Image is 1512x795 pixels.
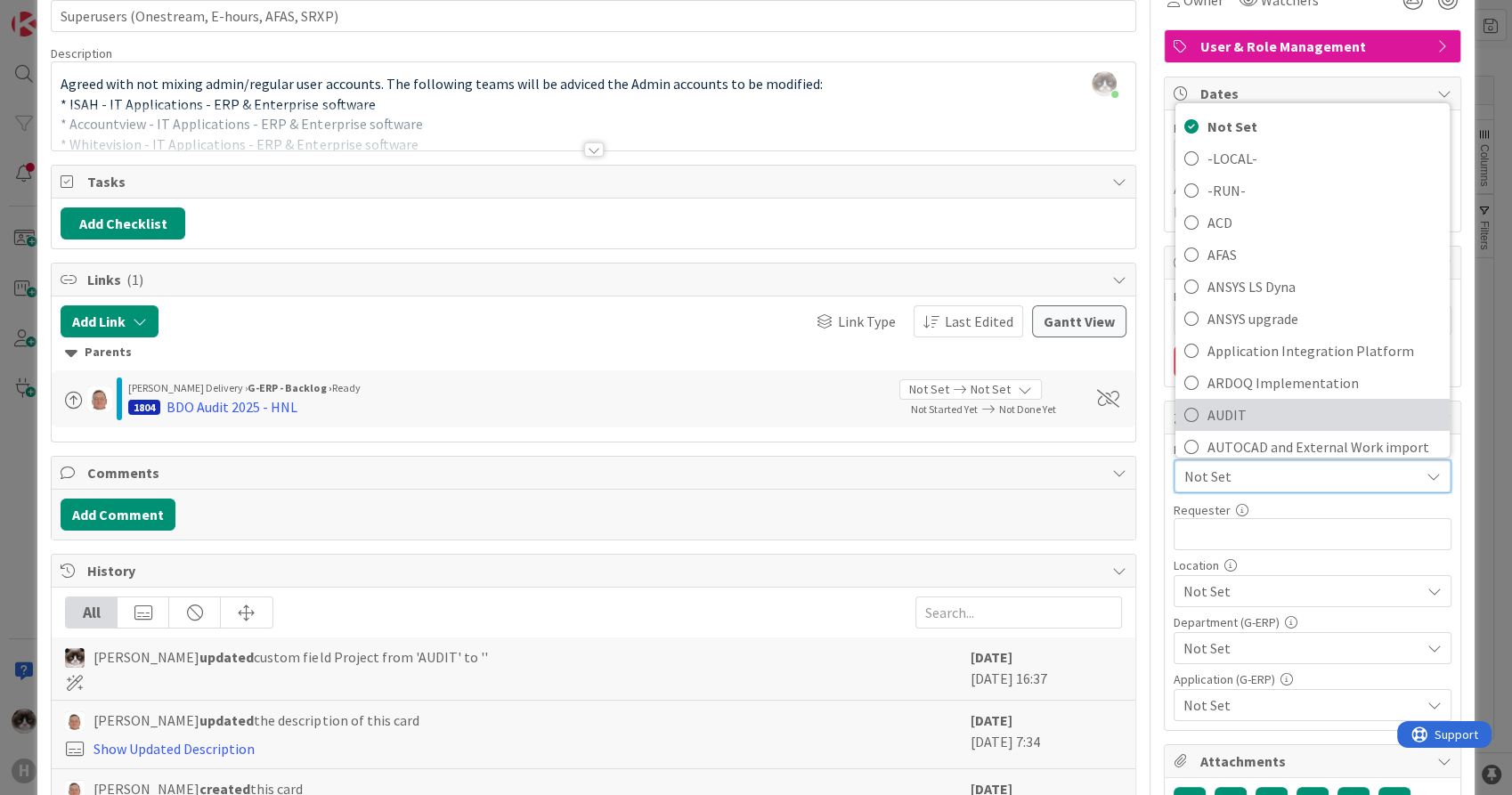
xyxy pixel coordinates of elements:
span: -LOCAL- [1207,145,1441,172]
button: Block [1174,345,1234,377]
span: Actual Dates [1174,181,1451,199]
b: updated [199,711,254,729]
button: Add Comment [61,499,175,531]
span: Not Set [1184,464,1410,489]
span: Tasks [87,171,1102,192]
div: Department (G-ERP) [1174,616,1451,629]
span: AUTOCAD and External Work import [1207,434,1441,460]
label: Requester [1174,502,1231,518]
span: Link Type [838,311,896,332]
span: Not Set [1183,637,1420,659]
span: Not Done Yet [999,402,1056,416]
span: Last Edited [945,311,1013,332]
span: AUDIT [1207,402,1441,428]
input: Search... [915,596,1122,629]
div: 1804 [128,400,160,415]
span: ( 1 ) [126,271,143,288]
span: History [87,560,1102,581]
span: User & Role Management [1200,36,1428,57]
span: Dates [1200,83,1428,104]
span: [PERSON_NAME] the description of this card [93,710,419,731]
span: Planned Dates [1174,119,1451,138]
div: Location [1174,559,1451,572]
none: ' [484,648,487,666]
a: AFAS [1175,239,1450,271]
span: ARDOQ Implementation [1207,369,1441,396]
a: -RUN- [1175,174,1450,207]
div: Application (G-ERP) [1174,673,1451,685]
span: Ready [331,381,360,394]
a: Show Updated Description [93,740,255,758]
span: ACD [1207,209,1441,236]
span: [PERSON_NAME] custom field Project from 'AUDIT' to ' [93,646,487,668]
span: Not Started Yet [1174,201,1268,223]
span: * ISAH - IT Applications - ERP & Enterprise software [61,95,375,113]
div: Project [1174,443,1451,456]
div: [DATE] 16:37 [971,646,1122,691]
a: ANSYS LS Dyna [1175,271,1450,303]
span: Not Set [1207,113,1441,140]
button: Last Edited [914,305,1023,337]
a: Application Integration Platform [1175,335,1450,367]
span: ANSYS LS Dyna [1207,273,1441,300]
b: updated [199,648,254,666]
span: Application Integration Platform [1207,337,1441,364]
span: Not Set [1183,694,1420,716]
img: cF1764xS6KQF0UDQ8Ib5fgQIGsMebhp9.jfif [1092,71,1117,96]
img: lD [65,711,85,731]
span: ANSYS upgrade [1207,305,1441,332]
a: AUDIT [1175,399,1450,431]
label: Blocked Reason [1174,288,1260,304]
span: Not Set [1183,580,1420,602]
div: All [66,597,118,628]
a: -LOCAL- [1175,142,1450,174]
a: Not Set [1175,110,1450,142]
span: AFAS [1207,241,1441,268]
span: Not Started Yet [911,402,978,416]
b: [DATE] [971,648,1012,666]
span: [PERSON_NAME] Delivery › [128,381,248,394]
span: Attachments [1200,750,1428,772]
a: ACD [1175,207,1450,239]
div: BDO Audit 2025 - HNL [167,396,297,418]
span: Description [51,45,112,61]
button: Add Checklist [61,207,185,239]
img: Kv [65,648,85,668]
span: Links [87,269,1102,290]
button: Gantt View [1032,305,1126,337]
span: Comments [87,462,1102,483]
span: Support [37,3,81,24]
b: [DATE] [971,711,1012,729]
span: Not Set [909,380,949,399]
b: G-ERP - Backlog › [248,381,331,394]
span: Agreed with not mixing admin/regular user accounts. The following teams will be adviced the Admin... [61,75,822,93]
span: Not Set [971,380,1011,399]
a: ANSYS upgrade [1175,303,1450,335]
a: ARDOQ Implementation [1175,367,1450,399]
img: lD [87,386,112,411]
span: -RUN- [1207,177,1441,204]
div: Parents [65,343,1121,362]
button: Add Link [61,305,159,337]
div: [DATE] 7:34 [971,710,1122,759]
a: AUTOCAD and External Work import [1175,431,1450,463]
